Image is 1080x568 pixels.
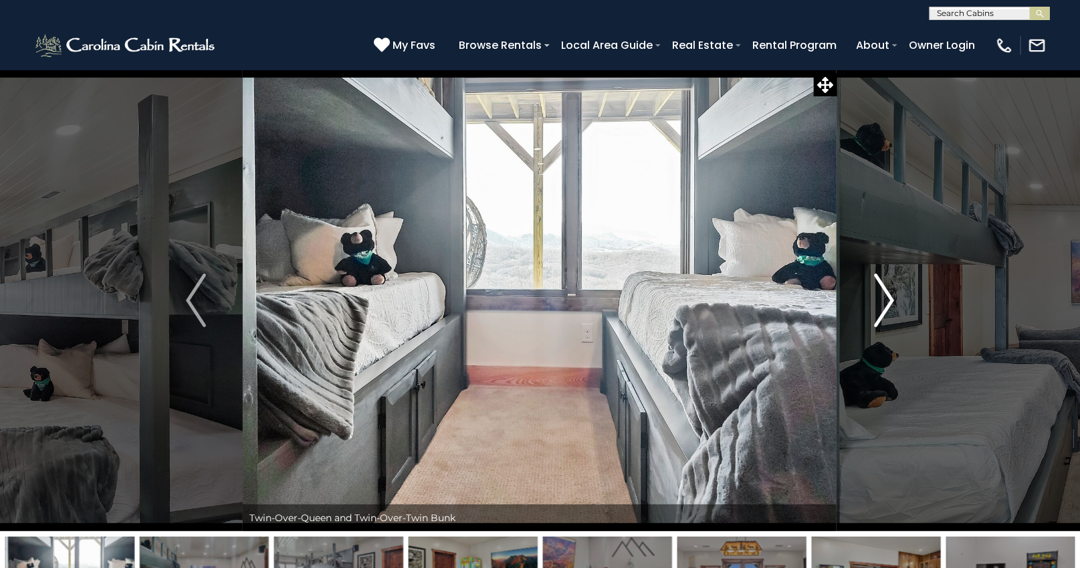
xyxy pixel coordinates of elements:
[393,37,435,54] span: My Favs
[874,274,894,327] img: arrow
[554,33,659,57] a: Local Area Guide
[374,37,439,54] a: My Favs
[33,32,219,59] img: White-1-2.png
[452,33,548,57] a: Browse Rentals
[149,70,243,531] button: Previous
[849,33,896,57] a: About
[837,70,932,531] button: Next
[186,274,206,327] img: arrow
[243,504,837,531] div: Twin-Over-Queen and Twin-Over-Twin Bunk
[1028,36,1047,55] img: mail-regular-white.png
[665,33,740,57] a: Real Estate
[746,33,843,57] a: Rental Program
[995,36,1014,55] img: phone-regular-white.png
[902,33,982,57] a: Owner Login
